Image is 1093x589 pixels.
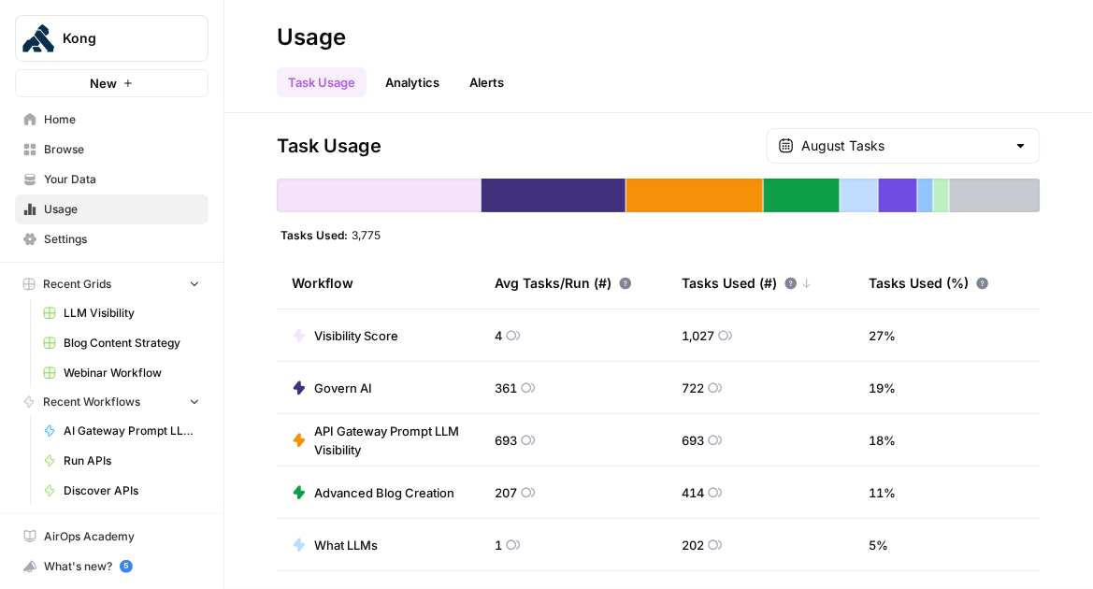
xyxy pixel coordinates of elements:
span: 722 [682,379,704,397]
span: Webinar Workflow [64,365,200,381]
span: What LLMs [314,536,378,554]
a: Settings [15,224,209,254]
span: Blog Content Strategy [64,335,200,352]
a: Browse [15,135,209,165]
text: 5 [123,562,128,571]
button: New [15,69,209,97]
span: Kong [63,29,176,48]
span: AI Gateway Prompt LLM Visibility [64,423,200,439]
span: Discover APIs [64,482,200,499]
img: Kong Logo [22,22,55,55]
span: 414 [682,483,704,502]
span: Task Usage [277,133,381,159]
a: Webinar Workflow [35,358,209,388]
span: Home [44,111,200,128]
a: Analytics [374,67,451,97]
span: AirOps Academy [44,528,200,545]
span: Usage [44,201,200,218]
span: Browse [44,141,200,158]
span: 19 % [869,379,896,397]
span: 3,775 [352,227,381,242]
div: Tasks Used (#) [682,257,813,309]
div: Usage [277,22,346,52]
button: Recent Grids [15,270,209,298]
a: 5 [120,560,133,573]
input: August Tasks [801,136,1006,155]
span: Advanced Blog Creation [314,483,454,502]
span: 1,027 [682,326,714,345]
span: 27 % [869,326,896,345]
span: New [90,74,117,93]
span: 693 [495,431,517,450]
span: Settings [44,231,200,248]
a: Task Usage [277,67,367,97]
span: Govern AI [314,379,372,397]
a: Visibility Score [292,326,398,345]
a: Discover APIs [35,476,209,506]
a: Govern AI [292,379,372,397]
div: What's new? [16,553,208,581]
span: Your Data [44,171,200,188]
a: Advanced Blog Creation [292,483,454,502]
span: 11 % [869,483,896,502]
button: Recent Workflows [15,388,209,416]
span: Recent Grids [43,276,111,293]
div: Avg Tasks/Run (#) [495,257,632,309]
span: 202 [682,536,704,554]
a: Run APIs [35,446,209,476]
button: What's new? 5 [15,552,209,582]
span: 4 [495,326,502,345]
a: Alerts [458,67,515,97]
a: What LLMs [292,536,378,554]
a: API Gateway Prompt LLM Visibility [292,422,465,459]
span: LLM Visibility [64,305,200,322]
span: 693 [682,431,704,450]
a: Blog Content Strategy [35,328,209,358]
a: Usage [15,194,209,224]
span: 1 [495,536,502,554]
a: AI Gateway Prompt LLM Visibility [35,416,209,446]
a: Your Data [15,165,209,194]
span: 361 [495,379,517,397]
span: 5 % [869,536,888,554]
button: Workspace: Kong [15,15,209,62]
span: 207 [495,483,517,502]
a: AirOps Academy [15,522,209,552]
span: Tasks Used: [280,227,348,242]
span: API Gateway Prompt LLM Visibility [314,422,465,459]
div: Workflow [292,257,465,309]
span: Run APIs [64,453,200,469]
span: 18 % [869,431,896,450]
a: Home [15,105,209,135]
a: LLM Visibility [35,298,209,328]
div: Tasks Used (%) [869,257,989,309]
span: Visibility Score [314,326,398,345]
span: Recent Workflows [43,394,140,410]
